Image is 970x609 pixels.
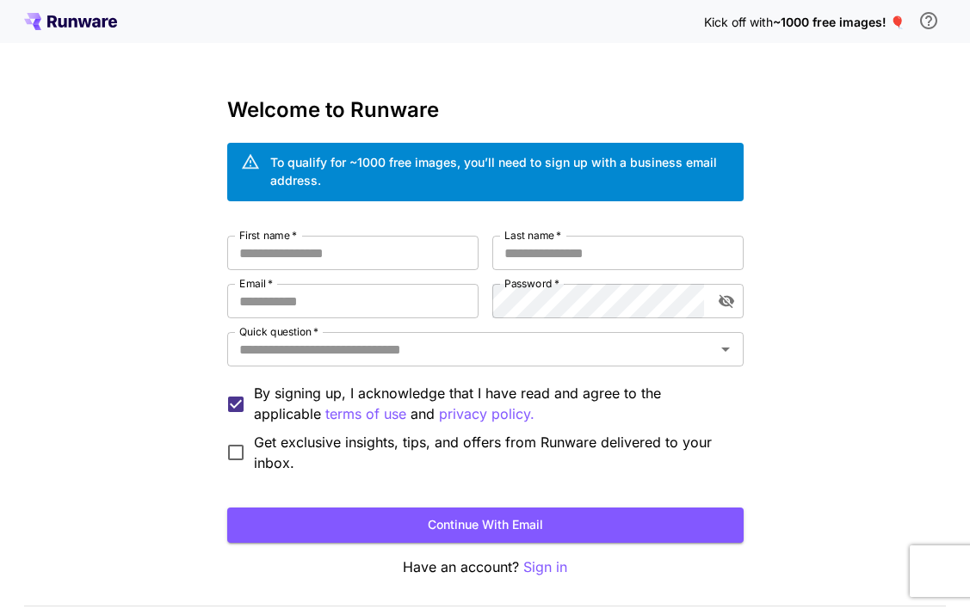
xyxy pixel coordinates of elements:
[227,507,744,543] button: Continue with email
[239,276,273,291] label: Email
[239,228,297,243] label: First name
[523,557,567,578] button: Sign in
[504,276,559,291] label: Password
[773,15,905,29] span: ~1000 free images! 🎈
[227,98,744,122] h3: Welcome to Runware
[254,383,730,425] p: By signing up, I acknowledge that I have read and agree to the applicable and
[239,324,318,339] label: Quick question
[270,153,730,189] div: To qualify for ~1000 free images, you’ll need to sign up with a business email address.
[325,403,406,425] p: terms of use
[504,228,561,243] label: Last name
[254,432,730,473] span: Get exclusive insights, tips, and offers from Runware delivered to your inbox.
[711,286,742,317] button: toggle password visibility
[704,15,773,29] span: Kick off with
[227,557,744,578] p: Have an account?
[439,403,534,425] button: By signing up, I acknowledge that I have read and agree to the applicable terms of use and
[911,3,946,38] button: In order to qualify for free credit, you need to sign up with a business email address and click ...
[325,403,406,425] button: By signing up, I acknowledge that I have read and agree to the applicable and privacy policy.
[714,337,738,361] button: Open
[439,403,534,425] p: privacy policy.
